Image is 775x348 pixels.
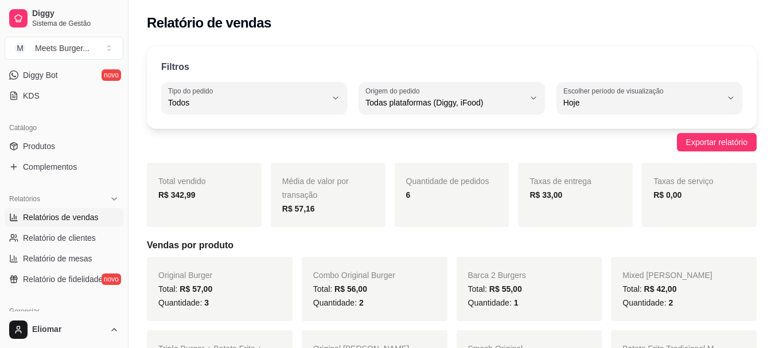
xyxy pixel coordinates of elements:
button: Tipo do pedidoTodos [161,82,347,114]
span: Quantidade de pedidos [406,177,489,186]
span: Todos [168,97,326,108]
span: Quantidade: [313,298,364,307]
span: Eliomar [32,324,105,335]
a: Complementos [5,158,123,176]
span: R$ 56,00 [334,284,367,294]
span: Mixed [PERSON_NAME] [622,271,712,280]
button: Select a team [5,37,123,60]
span: R$ 57,00 [180,284,212,294]
strong: R$ 0,00 [653,190,681,200]
span: Sistema de Gestão [32,19,119,28]
span: 3 [204,298,209,307]
span: Média de valor por transação [282,177,349,200]
span: KDS [23,90,40,101]
span: Quantidade: [468,298,519,307]
label: Escolher período de visualização [563,86,667,96]
span: Quantidade: [158,298,209,307]
span: Complementos [23,161,77,173]
button: Origem do pedidoTodas plataformas (Diggy, iFood) [359,82,544,114]
h2: Relatório de vendas [147,14,271,32]
strong: R$ 342,99 [158,190,196,200]
span: Total: [313,284,367,294]
span: Total: [158,284,212,294]
span: Relatório de clientes [23,232,96,244]
div: Catálogo [5,119,123,137]
span: Taxas de serviço [653,177,713,186]
span: Original Burger [158,271,212,280]
span: Quantidade: [622,298,673,307]
div: Meets Burger ... [35,42,89,54]
span: Diggy [32,9,119,19]
span: Relatório de fidelidade [23,273,103,285]
button: Eliomar [5,316,123,343]
strong: R$ 33,00 [529,190,562,200]
a: KDS [5,87,123,105]
a: Relatório de fidelidadenovo [5,270,123,288]
a: Diggy Botnovo [5,66,123,84]
span: Exportar relatório [686,136,747,148]
span: Produtos [23,140,55,152]
span: Combo Original Burger [313,271,395,280]
label: Tipo do pedido [168,86,217,96]
label: Origem do pedido [365,86,423,96]
span: Relatórios de vendas [23,212,99,223]
span: Total: [622,284,676,294]
span: Taxas de entrega [529,177,591,186]
span: M [14,42,26,54]
a: Produtos [5,137,123,155]
span: Hoje [563,97,722,108]
span: Total: [468,284,522,294]
button: Exportar relatório [677,133,757,151]
span: 2 [668,298,673,307]
span: Relatório de mesas [23,253,92,264]
div: Gerenciar [5,302,123,320]
a: Relatório de mesas [5,249,123,268]
span: Todas plataformas (Diggy, iFood) [365,97,524,108]
span: 1 [514,298,519,307]
strong: 6 [406,190,411,200]
span: R$ 42,00 [644,284,677,294]
span: 2 [359,298,364,307]
span: R$ 55,00 [489,284,522,294]
a: Relatório de clientes [5,229,123,247]
a: Relatórios de vendas [5,208,123,226]
p: Filtros [161,60,189,74]
button: Escolher período de visualizaçãoHoje [556,82,742,114]
span: Diggy Bot [23,69,58,81]
span: Barca 2 Burgers [468,271,526,280]
span: Total vendido [158,177,206,186]
a: DiggySistema de Gestão [5,5,123,32]
span: Relatórios [9,194,40,204]
h5: Vendas por produto [147,238,757,252]
strong: R$ 57,16 [282,204,315,213]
